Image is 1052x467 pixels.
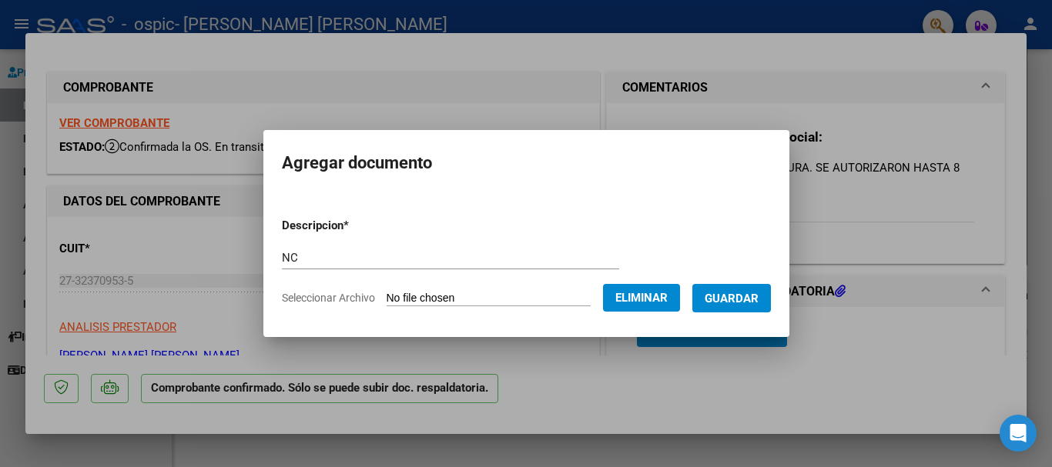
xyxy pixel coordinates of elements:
[692,284,771,312] button: Guardar
[615,291,668,305] span: Eliminar
[282,148,771,178] h2: Agregar documento
[1000,415,1037,452] div: Open Intercom Messenger
[603,284,680,312] button: Eliminar
[282,292,375,304] span: Seleccionar Archivo
[282,217,429,235] p: Descripcion
[705,292,759,305] span: Guardar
